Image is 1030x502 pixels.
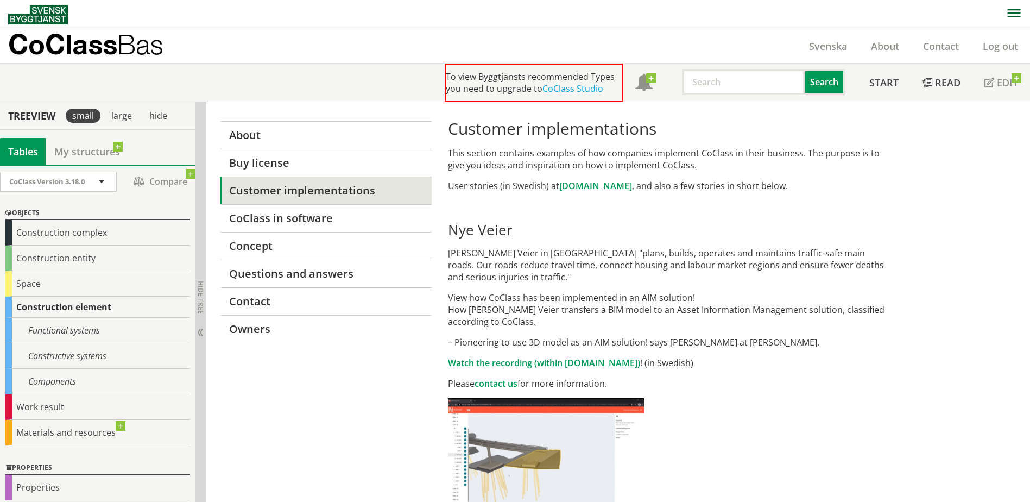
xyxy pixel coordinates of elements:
a: About [859,40,911,53]
a: contact us [475,378,517,390]
a: Contact [220,287,431,315]
a: My structures [46,138,128,165]
a: Customer implementations [220,177,431,204]
div: Materials and resources [5,420,190,445]
a: Read [911,64,972,102]
div: To view Byggtjänsts recommended Types you need to upgrade to [445,64,623,102]
img: Svensk Byggtjänst [8,5,68,24]
div: Properties [5,475,190,500]
div: Work result [5,394,190,420]
p: View how CoClass has been implemented in an AIM solution! How [PERSON_NAME] Veier transfers a BIM... [448,292,887,328]
span: Bas [117,28,163,60]
p: This section contains examples of how companies implement CoClass in their business. The purpose ... [448,147,887,171]
div: Construction complex [5,220,190,246]
h2: Nye Veier [448,221,887,239]
div: Construction entity [5,246,190,271]
p: Please for more information. [448,378,887,390]
div: Objects [5,207,190,220]
span: Edit [997,76,1018,89]
a: [DOMAIN_NAME] [559,180,632,192]
div: small [66,109,100,123]
div: Space [5,271,190,297]
a: Start [857,64,911,102]
span: Notifications [635,75,653,92]
div: large [105,109,138,123]
a: Watch the recording (within [DOMAIN_NAME]) [448,357,640,369]
a: CoClassBas [8,29,187,63]
div: hide [143,109,174,123]
a: Svenska [797,40,859,53]
span: Read [935,76,961,89]
span: Hide tree [196,281,205,314]
a: CoClass Studio [542,83,603,95]
p: [PERSON_NAME] Veier in [GEOGRAPHIC_DATA] "plans, builds, operates and maintains traffic-safe main... [448,247,887,283]
p: ! (in Swedish) [448,357,887,369]
a: Edit [972,64,1030,102]
div: Properties [5,462,190,475]
a: Contact [911,40,971,53]
div: Construction element [5,297,190,318]
a: Owners [220,315,431,343]
div: Treeview [2,110,61,122]
button: Search [805,69,845,95]
span: Start [869,76,899,89]
a: Questions and answers [220,260,431,287]
a: Log out [971,40,1030,53]
input: Search [682,69,805,95]
div: Constructive systems [5,343,190,369]
span: CoClass Version 3.18.0 [9,177,85,186]
h1: Customer implementations [448,119,887,139]
span: Compare [128,172,193,191]
p: User stories (in Swedish) at , and also a few stories in short below. [448,180,887,192]
a: About [220,121,431,149]
a: Concept [220,232,431,260]
div: Components [5,369,190,394]
a: Buy license [220,149,431,177]
div: Functional systems [5,318,190,343]
p: CoClass [8,38,163,51]
a: CoClass in software [220,204,431,232]
p: – Pioneering to use 3D model as an AIM solution! says [PERSON_NAME] at [PERSON_NAME]. [448,336,887,348]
